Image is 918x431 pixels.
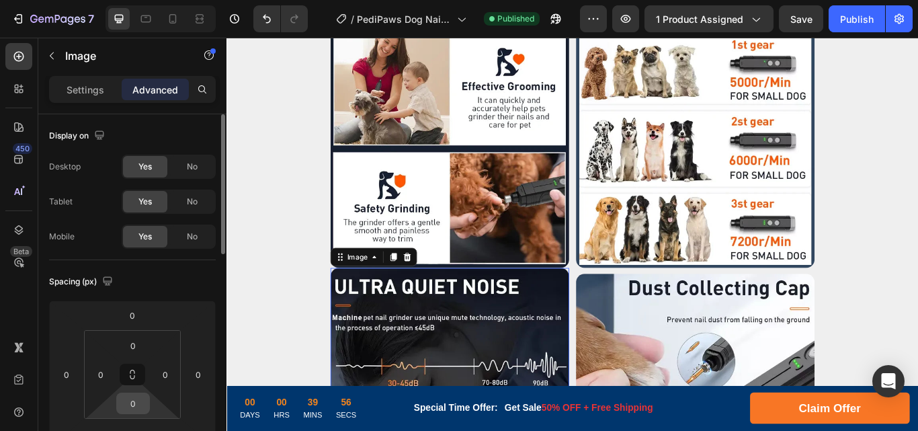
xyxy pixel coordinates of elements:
div: Desktop [49,161,81,173]
div: Display on [49,127,108,145]
span: Yes [138,196,152,208]
div: Tablet [49,196,73,208]
div: Spacing (px) [49,273,116,291]
input: 0px [155,364,175,385]
span: No [187,196,198,208]
button: 7 [5,5,100,32]
p: 7 [88,11,94,27]
span: Published [497,13,534,25]
span: Yes [138,231,152,243]
div: Image [138,250,167,262]
button: Publish [829,5,885,32]
input: 0px [91,364,111,385]
span: No [187,231,198,243]
div: Mobile [49,231,75,243]
button: Save [779,5,823,32]
span: 1 product assigned [656,12,743,26]
button: 1 product assigned [644,5,774,32]
iframe: Design area [226,38,918,431]
span: / [351,12,354,26]
p: Advanced [132,83,178,97]
div: Undo/Redo [253,5,308,32]
span: Yes [138,161,152,173]
p: Image [65,48,179,64]
div: Beta [10,246,32,257]
input: 0px [120,336,147,356]
div: 450 [13,143,32,154]
input: 0 [56,364,77,385]
input: 0 [119,305,146,325]
div: Publish [840,12,874,26]
div: Open Intercom Messenger [872,365,905,397]
span: No [187,161,198,173]
span: PediPaws Dog Nail Trimmer [357,12,452,26]
input: 0px [120,393,147,414]
span: Save [790,13,812,25]
input: 0 [188,364,208,385]
p: Settings [67,83,104,97]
